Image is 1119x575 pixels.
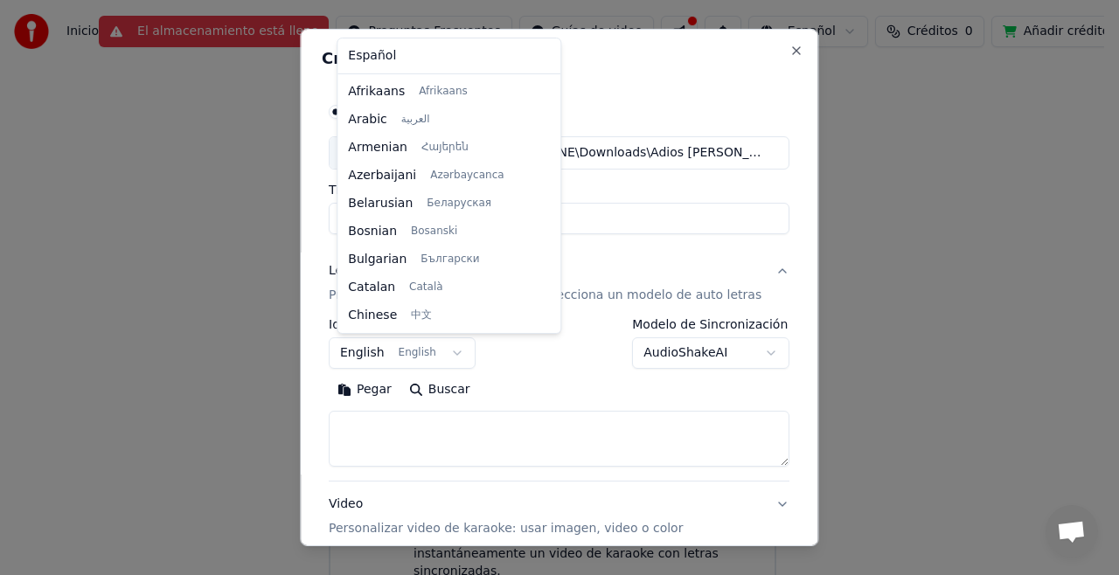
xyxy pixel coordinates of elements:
[348,195,413,212] span: Belarusian
[411,308,432,322] span: 中文
[348,83,405,100] span: Afrikaans
[348,307,397,324] span: Chinese
[348,139,407,156] span: Armenian
[420,253,479,267] span: Български
[348,251,407,268] span: Bulgarian
[411,225,457,239] span: Bosanski
[348,223,397,240] span: Bosnian
[430,169,504,183] span: Azərbaycanca
[427,197,491,211] span: Беларуская
[348,111,386,128] span: Arabic
[348,47,396,65] span: Español
[421,141,469,155] span: Հայերեն
[348,279,395,296] span: Catalan
[419,85,468,99] span: Afrikaans
[401,113,430,127] span: العربية
[409,281,442,294] span: Català
[348,167,416,184] span: Azerbaijani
